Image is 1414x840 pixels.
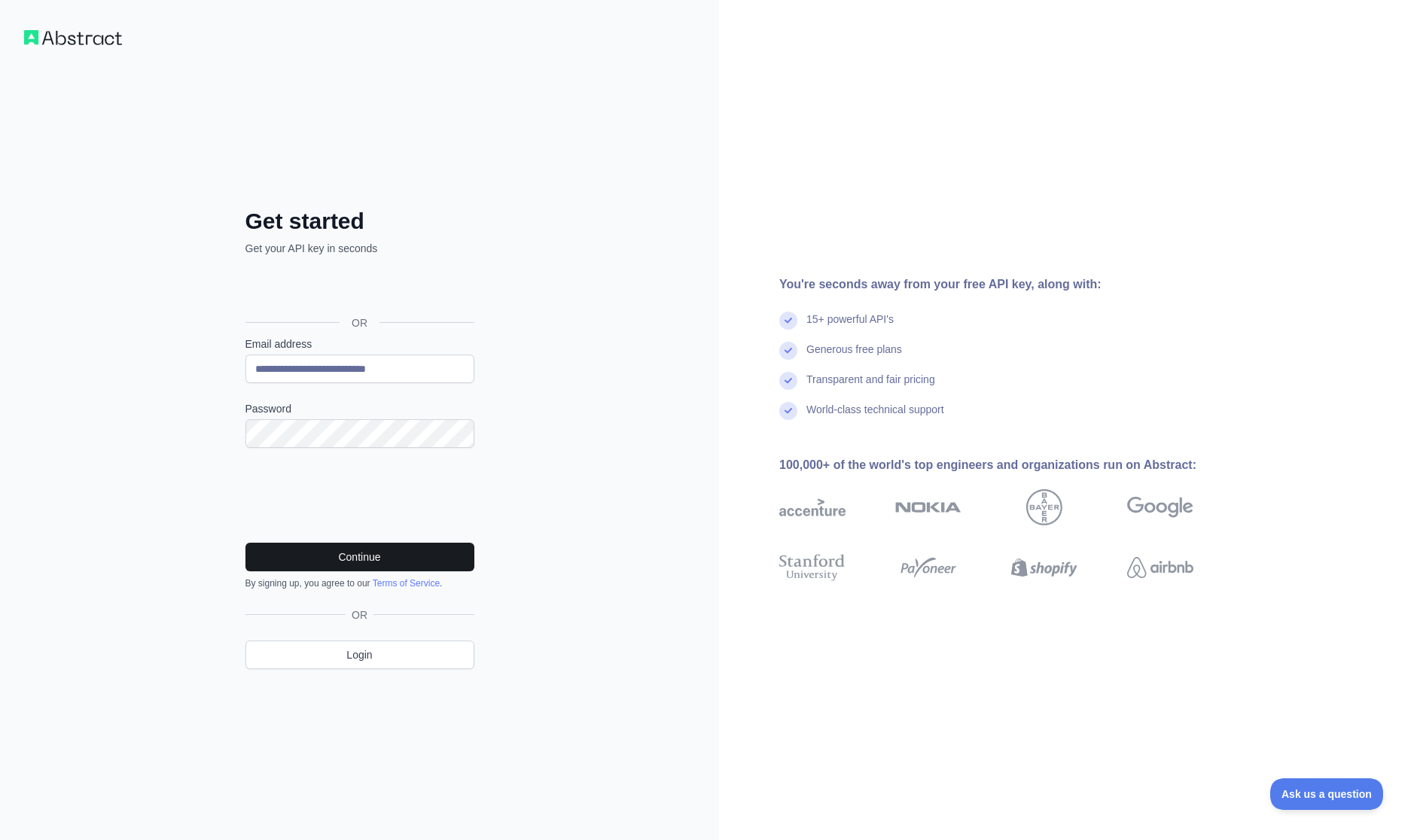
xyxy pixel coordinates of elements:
div: 15+ powerful API's [806,312,894,342]
span: OR [346,607,373,622]
label: Password [245,401,474,416]
h2: Get started [245,208,474,235]
div: By signing up, you agree to our . [245,577,474,589]
a: Terms of Service [373,578,440,589]
label: Email address [245,336,474,352]
p: Get your API key in seconds [245,241,474,256]
div: 100,000+ of the world's top engineers and organizations run on Abstract: [779,456,1242,474]
img: google [1127,489,1193,525]
iframe: Sign in with Google Button [238,272,479,306]
img: shopify [1011,551,1077,584]
a: Login [245,641,474,669]
img: check mark [779,342,797,360]
div: World-class technical support [806,402,944,432]
iframe: reCAPTCHA [245,466,474,525]
div: Generous free plans [806,342,902,372]
iframe: Toggle Customer Support [1270,778,1384,810]
img: Workflow [24,30,122,45]
img: accenture [779,489,846,525]
button: Continue [245,543,474,571]
img: stanford university [779,551,846,584]
img: bayer [1026,489,1062,525]
div: Transparent and fair pricing [806,372,935,402]
img: check mark [779,372,797,390]
img: airbnb [1127,551,1193,584]
img: payoneer [895,551,961,584]
img: check mark [779,312,797,330]
span: OR [340,315,379,330]
img: nokia [895,489,961,525]
div: You're seconds away from your free API key, along with: [779,275,1242,294]
img: check mark [779,402,797,420]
